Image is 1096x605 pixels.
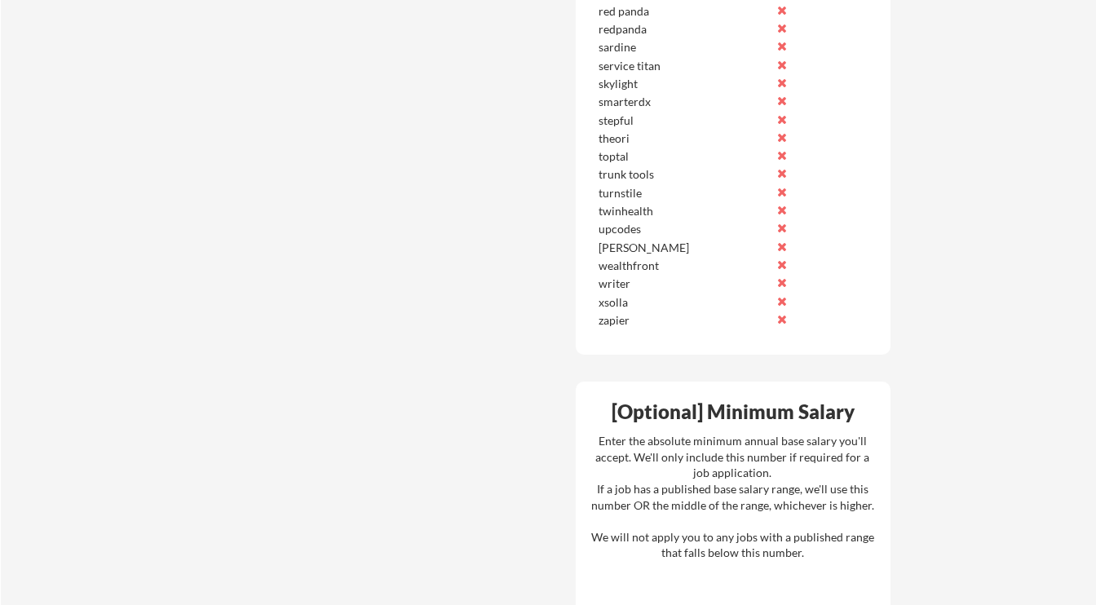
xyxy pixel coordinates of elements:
[599,58,771,74] div: service titan
[599,21,771,38] div: redpanda
[599,240,771,256] div: [PERSON_NAME]
[599,39,771,55] div: sardine
[591,433,874,561] div: Enter the absolute minimum annual base salary you'll accept. We'll only include this number if re...
[599,166,771,183] div: trunk tools
[599,113,771,129] div: stepful
[599,294,771,311] div: xsolla
[581,402,885,422] div: [Optional] Minimum Salary
[599,276,771,292] div: writer
[599,94,771,110] div: smarterdx
[599,221,771,237] div: upcodes
[599,312,771,329] div: zapier
[599,203,771,219] div: twinhealth
[599,76,771,92] div: skylight
[599,258,771,274] div: wealthfront
[599,148,771,165] div: toptal
[599,130,771,147] div: theori
[599,3,771,20] div: red panda
[599,185,771,201] div: turnstile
